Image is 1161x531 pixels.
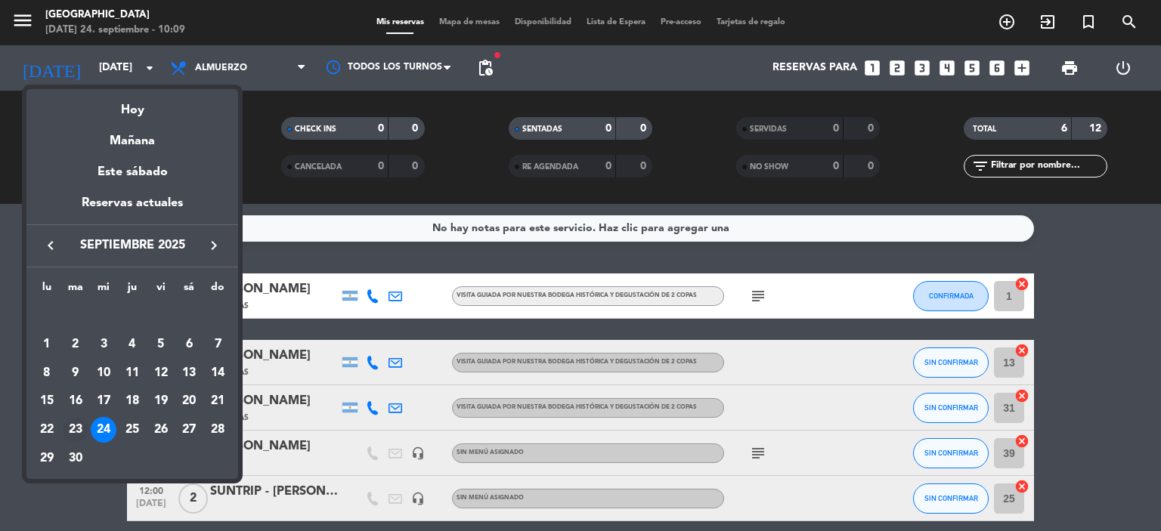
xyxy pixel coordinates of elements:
[148,332,174,357] div: 5
[176,332,202,357] div: 6
[175,359,204,387] td: 13 de septiembre de 2025
[203,415,232,444] td: 28 de septiembre de 2025
[89,415,118,444] td: 24 de septiembre de 2025
[63,388,88,414] div: 16
[34,388,60,414] div: 15
[34,446,60,471] div: 29
[89,359,118,387] td: 10 de septiembre de 2025
[147,279,175,302] th: viernes
[89,387,118,415] td: 17 de septiembre de 2025
[147,387,175,415] td: 19 de septiembre de 2025
[33,359,61,387] td: 8 de septiembre de 2025
[33,301,232,330] td: SEP.
[147,415,175,444] td: 26 de septiembre de 2025
[175,415,204,444] td: 27 de septiembre de 2025
[33,387,61,415] td: 15 de septiembre de 2025
[118,279,147,302] th: jueves
[26,89,238,120] div: Hoy
[175,387,204,415] td: 20 de septiembre de 2025
[63,332,88,357] div: 2
[118,387,147,415] td: 18 de septiembre de 2025
[91,360,116,386] div: 10
[118,330,147,359] td: 4 de septiembre de 2025
[91,388,116,414] div: 17
[203,359,232,387] td: 14 de septiembre de 2025
[63,417,88,443] div: 23
[61,359,90,387] td: 9 de septiembre de 2025
[119,417,145,443] div: 25
[89,330,118,359] td: 3 de septiembre de 2025
[33,279,61,302] th: lunes
[33,330,61,359] td: 1 de septiembre de 2025
[26,193,238,224] div: Reservas actuales
[61,330,90,359] td: 2 de septiembre de 2025
[147,330,175,359] td: 5 de septiembre de 2025
[205,360,231,386] div: 14
[61,415,90,444] td: 23 de septiembre de 2025
[63,360,88,386] div: 9
[203,330,232,359] td: 7 de septiembre de 2025
[205,332,231,357] div: 7
[203,279,232,302] th: domingo
[33,415,61,444] td: 22 de septiembre de 2025
[119,332,145,357] div: 4
[148,417,174,443] div: 26
[203,387,232,415] td: 21 de septiembre de 2025
[37,236,64,255] button: keyboard_arrow_left
[26,151,238,193] div: Este sábado
[176,417,202,443] div: 27
[61,444,90,473] td: 30 de septiembre de 2025
[119,360,145,386] div: 11
[34,360,60,386] div: 8
[176,360,202,386] div: 13
[148,388,174,414] div: 19
[26,120,238,151] div: Mañana
[42,236,60,255] i: keyboard_arrow_left
[118,359,147,387] td: 11 de septiembre de 2025
[33,444,61,473] td: 29 de septiembre de 2025
[91,417,116,443] div: 24
[118,415,147,444] td: 25 de septiembre de 2025
[61,279,90,302] th: martes
[200,236,228,255] button: keyboard_arrow_right
[175,279,204,302] th: sábado
[148,360,174,386] div: 12
[205,388,231,414] div: 21
[175,330,204,359] td: 6 de septiembre de 2025
[63,446,88,471] div: 30
[205,236,223,255] i: keyboard_arrow_right
[89,279,118,302] th: miércoles
[34,417,60,443] div: 22
[64,236,200,255] span: septiembre 2025
[61,387,90,415] td: 16 de septiembre de 2025
[91,332,116,357] div: 3
[205,417,231,443] div: 28
[147,359,175,387] td: 12 de septiembre de 2025
[119,388,145,414] div: 18
[34,332,60,357] div: 1
[176,388,202,414] div: 20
